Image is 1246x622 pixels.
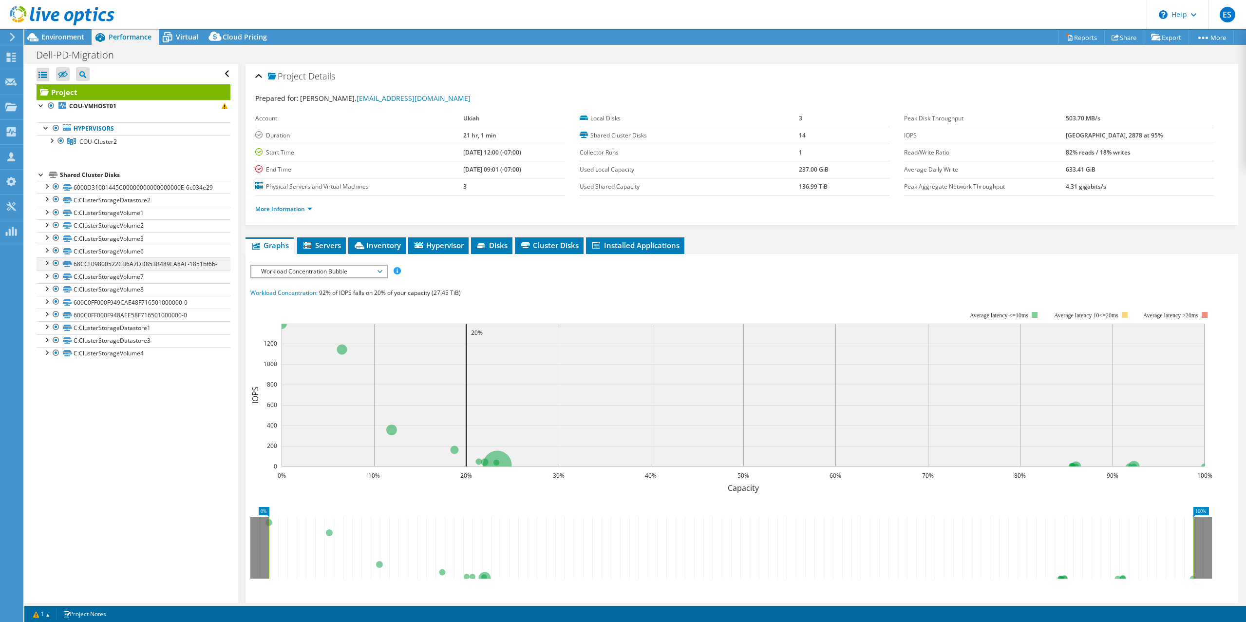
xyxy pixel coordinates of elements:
a: COU-VMHOST01 [37,100,230,113]
label: End Time [255,165,463,175]
text: 1200 [264,339,277,348]
div: Shared Cluster Disks [60,169,230,181]
span: ES [1220,7,1235,22]
span: Disks [476,240,508,250]
text: 0% [277,471,285,480]
a: C:ClusterStorageVolume8 [37,283,230,296]
a: C:ClusterStorageVolume3 [37,232,230,245]
a: C:ClusterStorageDatastore1 [37,321,230,334]
label: Prepared for: [255,94,299,103]
label: Shared Cluster Disks [580,131,799,140]
span: Workload Concentration: [250,289,318,297]
b: [GEOGRAPHIC_DATA], 2878 at 95% [1066,131,1163,139]
a: 1 [26,608,57,620]
a: Hypervisors [37,122,230,135]
span: Inventory [353,240,401,250]
tspan: Average latency 10<=20ms [1054,312,1118,319]
b: COU-VMHOST01 [69,102,116,110]
span: [PERSON_NAME], [300,94,471,103]
label: Peak Disk Throughput [904,114,1066,123]
text: 0 [274,462,277,470]
b: 3 [799,114,802,122]
text: 40% [645,471,657,480]
label: Duration [255,131,463,140]
a: Reports [1058,30,1105,45]
h1: Dell-PD-Migration [32,50,129,60]
a: [EMAIL_ADDRESS][DOMAIN_NAME] [357,94,471,103]
a: 600C0FF000F948AEE58F716501000000-0 [37,309,230,321]
label: IOPS [904,131,1066,140]
label: Account [255,114,463,123]
text: 10% [368,471,380,480]
a: More [1189,30,1234,45]
label: Used Shared Capacity [580,182,799,192]
text: 400 [267,421,277,429]
a: C:ClusterStorageVolume6 [37,245,230,257]
a: C:ClusterStorageVolume4 [37,347,230,360]
text: 90% [1107,471,1118,480]
b: 633.41 GiB [1066,165,1095,174]
span: Servers [302,240,341,250]
b: [DATE] 09:01 (-07:00) [463,165,521,174]
b: Ukiah [463,114,480,122]
a: 600C0FF000F949CAE48F716501000000-0 [37,296,230,309]
span: Performance [109,32,151,41]
text: 20% [460,471,472,480]
b: 1 [799,148,802,156]
a: C:ClusterStorageVolume2 [37,219,230,232]
b: 3 [463,182,467,191]
text: 20% [471,329,483,337]
b: 21 hr, 1 min [463,131,496,139]
span: Details [308,70,335,82]
span: 92% of IOPS falls on 20% of your capacity (27.45 TiB) [319,289,461,297]
text: IOPS [250,387,261,404]
b: 82% reads / 18% writes [1066,148,1131,156]
span: Workload Concentration Bubble [256,266,381,277]
text: 80% [1014,471,1026,480]
text: 100% [1197,471,1212,480]
text: 60% [830,471,841,480]
text: 200 [267,442,277,450]
text: 30% [553,471,565,480]
a: C:ClusterStorageDatastore2 [37,194,230,206]
b: 237.00 GiB [799,165,829,174]
a: Share [1104,30,1144,45]
text: 800 [267,380,277,389]
a: Export [1144,30,1189,45]
span: Environment [41,32,84,41]
a: COU-Cluster2 [37,135,230,148]
label: Peak Aggregate Network Throughput [904,182,1066,192]
b: 503.70 MB/s [1066,114,1100,122]
label: Read/Write Ratio [904,148,1066,157]
span: Cloud Pricing [223,32,267,41]
text: Average latency >20ms [1143,312,1198,319]
b: 136.99 TiB [799,182,828,191]
a: C:ClusterStorageDatastore3 [37,334,230,347]
tspan: Average latency <=10ms [970,312,1028,319]
span: Graphs [250,240,289,250]
b: 14 [799,131,806,139]
label: Used Local Capacity [580,165,799,175]
label: Physical Servers and Virtual Machines [255,182,463,192]
b: [DATE] 12:00 (-07:00) [463,148,521,156]
span: Virtual [176,32,198,41]
span: COU-Cluster2 [79,137,117,146]
a: 68CCF09800522CB6A7DD853B489EA8AF-1851bf6b- [37,257,230,270]
svg: \n [1159,10,1168,19]
a: More Information [255,205,312,213]
label: Start Time [255,148,463,157]
span: Cluster Disks [520,240,579,250]
span: Hypervisor [413,240,464,250]
text: 70% [922,471,934,480]
text: 600 [267,401,277,409]
span: Project [268,72,306,81]
text: 50% [737,471,749,480]
a: C:ClusterStorageVolume1 [37,207,230,219]
text: Capacity [727,483,759,493]
text: 1000 [264,360,277,368]
label: Average Daily Write [904,165,1066,175]
a: C:ClusterStorageVolume7 [37,271,230,283]
a: 6000D31001445C00000000000000000E-6c034e29 [37,181,230,194]
span: Installed Applications [591,240,680,250]
label: Local Disks [580,114,799,123]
